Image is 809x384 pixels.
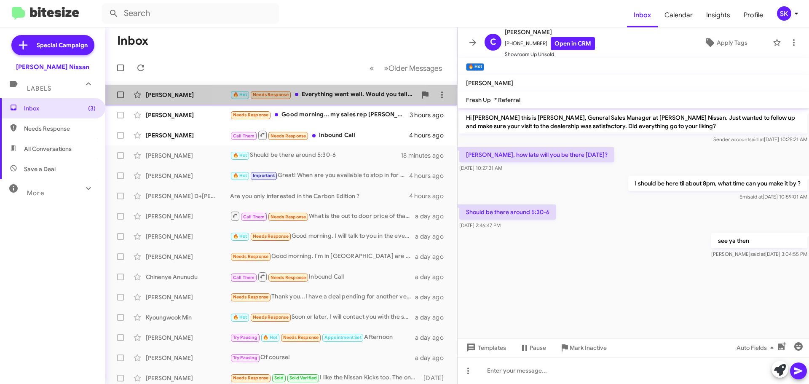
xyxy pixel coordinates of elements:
div: [PERSON_NAME] Nissan [16,63,89,71]
button: Templates [458,340,513,355]
div: a day ago [415,232,450,241]
div: 18 minutes ago [401,151,450,160]
span: Sender account [DATE] 10:25:21 AM [713,136,807,142]
span: « [370,63,374,73]
div: [PERSON_NAME] [146,232,230,241]
span: Needs Response [271,133,306,139]
button: Apply Tags [682,35,769,50]
span: C [490,35,496,49]
span: Profile [737,3,770,27]
div: Good morning. I'm in [GEOGRAPHIC_DATA] are you able to get me stock #250838A for $25k total drive... [230,252,415,261]
div: Thank you...I have a deal pending for another vehicle.... [230,292,415,302]
div: Good morning. I will talk to you in the evening around 6 pm [230,231,415,241]
div: [PERSON_NAME] [146,333,230,342]
div: a day ago [415,333,450,342]
div: a day ago [415,354,450,362]
span: (3) [88,104,96,113]
span: Needs Response [233,294,269,300]
span: 🔥 Hot [233,92,247,97]
span: [DATE] 2:46:47 PM [459,222,501,228]
div: What is the out to door price of that Kicks? [230,211,415,221]
div: Are you only interested in the Carbon Edition ? [230,192,409,200]
span: Appointment Set [324,335,362,340]
a: Calendar [658,3,699,27]
div: [PERSON_NAME] [146,252,230,261]
span: Needs Response [24,124,96,133]
div: Of course! [230,353,415,363]
span: Needs Response [271,214,306,220]
span: More [27,189,44,197]
span: [PERSON_NAME] [466,79,513,87]
button: Previous [364,59,379,77]
div: [PERSON_NAME] [146,293,230,301]
div: [PERSON_NAME] [146,172,230,180]
span: Older Messages [388,64,442,73]
p: [PERSON_NAME], how late will you be there [DATE]? [459,147,614,162]
div: a day ago [415,313,450,322]
div: Everything went well. Would you tell [PERSON_NAME] we got our issue solved. Would you please ask ... [230,90,417,99]
div: Soon or later, I will contact you with the schedule and appointment. [230,312,415,322]
div: a day ago [415,293,450,301]
div: 4 hours ago [409,192,450,200]
span: Needs Response [271,275,306,280]
div: Inbound Call [230,271,415,282]
div: Inbound Call [230,130,409,140]
a: Insights [699,3,737,27]
span: 🔥 Hot [233,234,247,239]
div: [PERSON_NAME] [146,151,230,160]
a: Inbox [627,3,658,27]
div: Good morning... my sales rep [PERSON_NAME] was great sadly the numbers were not there. It's ok so... [230,110,410,120]
span: Try Pausing [233,335,257,340]
div: Great! When are you available to stop in for an appraisal ? Address is [STREET_ADDRESS] [230,171,409,180]
span: Call Them [233,133,255,139]
nav: Page navigation example [365,59,447,77]
div: [PERSON_NAME] [146,131,230,140]
span: Try Pausing [233,355,257,360]
button: Auto Fields [730,340,784,355]
span: said at [749,136,764,142]
div: a day ago [415,212,450,220]
div: Kyoungwook Min [146,313,230,322]
div: [PERSON_NAME] [146,354,230,362]
div: [PERSON_NAME] [146,91,230,99]
h1: Inbox [117,34,148,48]
div: [DATE] [419,374,450,382]
span: » [384,63,388,73]
button: SK [770,6,800,21]
div: Afternoon [230,333,415,342]
div: [PERSON_NAME] [146,374,230,382]
div: [PERSON_NAME] D+[PERSON_NAME] [146,192,230,200]
button: Pause [513,340,553,355]
span: 🔥 Hot [263,335,277,340]
small: 🔥 Hot [466,63,484,71]
span: Fresh Up [466,96,491,104]
span: Needs Response [253,314,289,320]
div: 4 hours ago [409,131,450,140]
span: said at [750,251,765,257]
p: Hi [PERSON_NAME] this is [PERSON_NAME], General Sales Manager at [PERSON_NAME] Nissan. Just wante... [459,110,807,134]
span: Needs Response [233,254,269,259]
span: Showroom Up Unsold [505,50,595,59]
span: Important [253,173,275,178]
div: SK [777,6,791,21]
span: All Conversations [24,145,72,153]
div: [PERSON_NAME] [146,111,230,119]
span: Needs Response [253,234,289,239]
p: see ya then [711,233,807,248]
span: Emi [DATE] 10:59:01 AM [739,193,807,200]
span: 🔥 Hot [233,173,247,178]
input: Search [102,3,279,24]
div: a day ago [415,273,450,281]
span: Call Them [233,275,255,280]
a: Special Campaign [11,35,94,55]
span: Call Them [243,214,265,220]
div: Chinenye Anunudu [146,273,230,281]
div: [PERSON_NAME] [146,212,230,220]
button: Mark Inactive [553,340,613,355]
span: 🔥 Hot [233,153,247,158]
span: [PERSON_NAME] [DATE] 3:04:55 PM [711,251,807,257]
span: Inbox [24,104,96,113]
span: Templates [464,340,506,355]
